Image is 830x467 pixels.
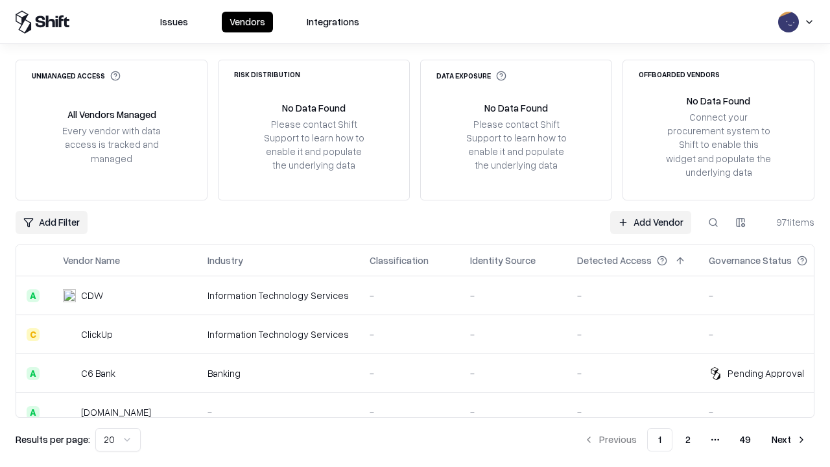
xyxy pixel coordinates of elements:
div: A [27,289,40,302]
div: 971 items [763,215,814,229]
div: A [27,406,40,419]
div: - [370,405,449,419]
button: 49 [729,428,761,451]
div: C [27,328,40,341]
div: A [27,367,40,380]
div: - [577,289,688,302]
div: - [470,405,556,419]
div: Data Exposure [436,71,506,81]
div: Governance Status [709,254,792,267]
button: 2 [675,428,701,451]
img: ClickUp [63,328,76,341]
div: [DOMAIN_NAME] [81,405,151,419]
div: Please contact Shift Support to learn how to enable it and populate the underlying data [462,117,570,173]
button: Vendors [222,12,273,32]
div: - [370,328,449,341]
div: - [709,328,828,341]
div: Detected Access [577,254,652,267]
div: Vendor Name [63,254,120,267]
div: - [207,405,349,419]
div: Information Technology Services [207,289,349,302]
div: No Data Found [484,101,548,115]
div: Classification [370,254,429,267]
div: - [709,405,828,419]
div: Risk Distribution [234,71,300,78]
div: - [470,328,556,341]
button: Next [764,428,814,451]
nav: pagination [576,428,814,451]
div: Offboarded Vendors [639,71,720,78]
div: No Data Found [282,101,346,115]
div: - [577,366,688,380]
div: - [577,405,688,419]
div: Connect your procurement system to Shift to enable this widget and populate the underlying data [665,110,772,179]
div: - [370,289,449,302]
div: - [577,328,688,341]
img: CDW [63,289,76,302]
div: Banking [207,366,349,380]
div: - [709,289,828,302]
button: Add Filter [16,211,88,234]
p: Results per page: [16,433,90,446]
button: 1 [647,428,672,451]
div: Please contact Shift Support to learn how to enable it and populate the underlying data [260,117,368,173]
div: All Vendors Managed [67,108,156,121]
div: - [470,289,556,302]
div: Industry [207,254,243,267]
div: Identity Source [470,254,536,267]
div: C6 Bank [81,366,115,380]
button: Integrations [299,12,367,32]
div: Every vendor with data access is tracked and managed [58,124,165,165]
div: Information Technology Services [207,328,349,341]
a: Add Vendor [610,211,691,234]
div: - [470,366,556,380]
div: No Data Found [687,94,750,108]
div: CDW [81,289,103,302]
div: - [370,366,449,380]
div: Pending Approval [728,366,804,380]
div: ClickUp [81,328,113,341]
img: pathfactory.com [63,406,76,419]
img: C6 Bank [63,367,76,380]
button: Issues [152,12,196,32]
div: Unmanaged Access [32,71,121,81]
